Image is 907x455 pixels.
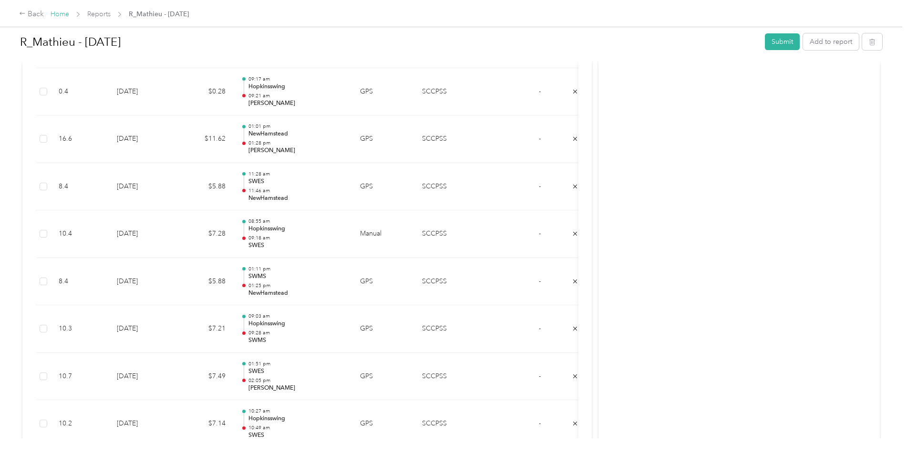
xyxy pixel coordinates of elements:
[109,258,176,306] td: [DATE]
[352,305,414,353] td: GPS
[248,266,345,272] p: 01:11 pm
[248,431,345,440] p: SWES
[352,400,414,448] td: GPS
[539,277,541,285] span: -
[248,272,345,281] p: SWMS
[352,115,414,163] td: GPS
[414,210,486,258] td: SCCPSS
[51,353,109,401] td: 10.7
[414,163,486,211] td: SCCPSS
[248,336,345,345] p: SWMS
[248,146,345,155] p: [PERSON_NAME]
[176,163,233,211] td: $5.88
[109,115,176,163] td: [DATE]
[765,33,800,50] button: Submit
[352,163,414,211] td: GPS
[248,330,345,336] p: 09:28 am
[539,372,541,380] span: -
[248,377,345,384] p: 02:05 pm
[248,241,345,250] p: SWES
[176,210,233,258] td: $7.28
[248,367,345,376] p: SWES
[51,400,109,448] td: 10.2
[248,414,345,423] p: Hopkinsswing
[109,353,176,401] td: [DATE]
[539,87,541,95] span: -
[803,33,859,50] button: Add to report
[248,83,345,91] p: Hopkinsswing
[414,305,486,353] td: SCCPSS
[248,76,345,83] p: 09:17 am
[109,305,176,353] td: [DATE]
[20,31,758,53] h1: R_Mathieu - Sep 2025
[352,258,414,306] td: GPS
[248,361,345,367] p: 01:51 pm
[248,384,345,393] p: [PERSON_NAME]
[248,99,345,108] p: [PERSON_NAME]
[51,10,69,18] a: Home
[248,313,345,320] p: 09:03 am
[248,93,345,99] p: 09:21 am
[19,9,44,20] div: Back
[414,353,486,401] td: SCCPSS
[248,218,345,225] p: 08:55 am
[87,10,111,18] a: Reports
[854,402,907,455] iframe: Everlance-gr Chat Button Frame
[51,68,109,116] td: 0.4
[248,289,345,298] p: NewHamstead
[176,400,233,448] td: $7.14
[539,134,541,143] span: -
[176,258,233,306] td: $5.88
[248,408,345,414] p: 10:27 am
[248,130,345,138] p: NewHamstead
[248,123,345,130] p: 01:01 pm
[248,177,345,186] p: SWES
[129,9,189,19] span: R_Mathieu - [DATE]
[109,163,176,211] td: [DATE]
[51,163,109,211] td: 8.4
[176,353,233,401] td: $7.49
[539,229,541,238] span: -
[352,353,414,401] td: GPS
[352,68,414,116] td: GPS
[414,115,486,163] td: SCCPSS
[414,258,486,306] td: SCCPSS
[248,225,345,233] p: Hopkinsswing
[414,400,486,448] td: SCCPSS
[539,182,541,190] span: -
[248,171,345,177] p: 11:28 am
[176,68,233,116] td: $0.28
[414,68,486,116] td: SCCPSS
[51,258,109,306] td: 8.4
[248,424,345,431] p: 10:49 am
[109,68,176,116] td: [DATE]
[248,320,345,328] p: Hopkinsswing
[539,324,541,332] span: -
[109,400,176,448] td: [DATE]
[51,115,109,163] td: 16.6
[51,210,109,258] td: 10.4
[176,115,233,163] td: $11.62
[539,419,541,427] span: -
[248,187,345,194] p: 11:46 am
[248,194,345,203] p: NewHamstead
[109,210,176,258] td: [DATE]
[352,210,414,258] td: Manual
[248,235,345,241] p: 09:18 am
[51,305,109,353] td: 10.3
[248,282,345,289] p: 01:25 pm
[176,305,233,353] td: $7.21
[248,140,345,146] p: 01:28 pm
